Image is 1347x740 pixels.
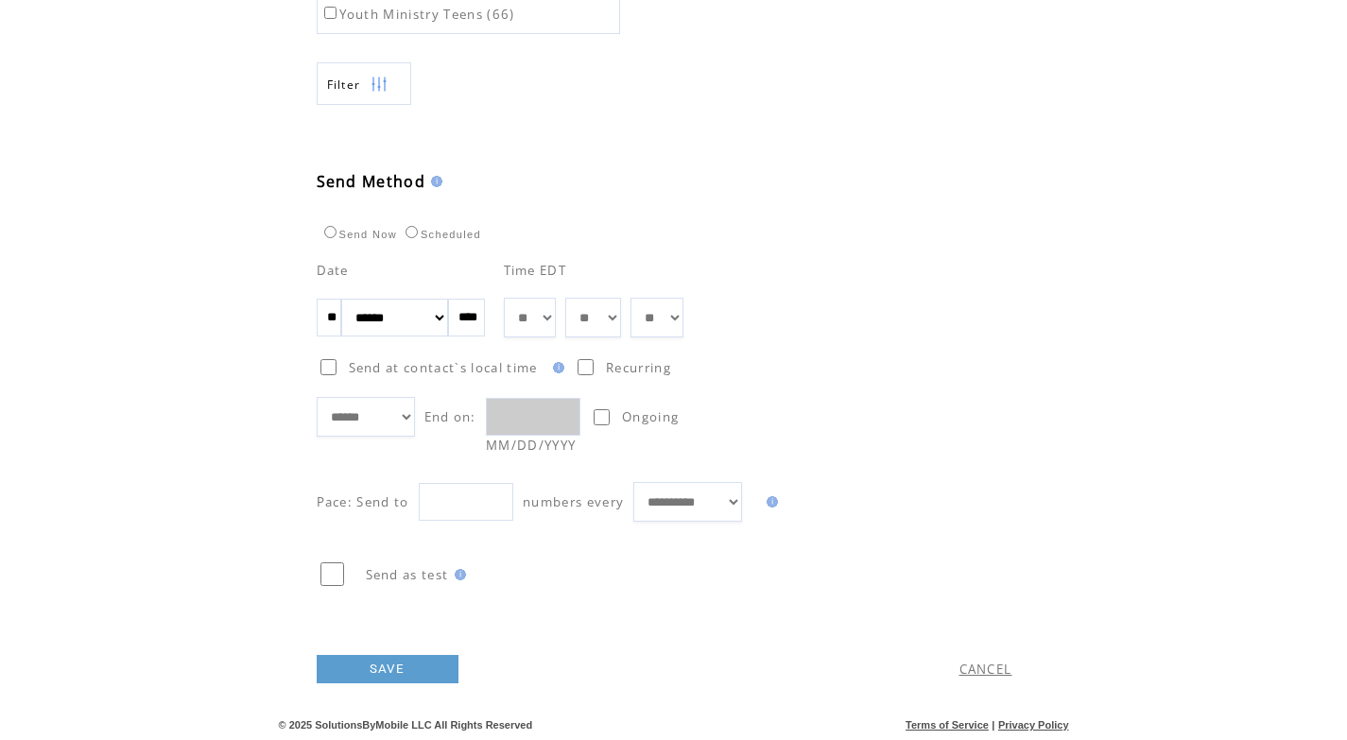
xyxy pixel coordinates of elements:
img: filters.png [371,63,388,106]
a: CANCEL [959,661,1012,678]
span: End on: [424,408,476,425]
label: Youth Ministry Teens (66) [320,6,515,23]
span: Recurring [606,359,671,376]
span: Show filters [327,77,361,93]
a: Filter [317,62,411,105]
span: © 2025 SolutionsByMobile LLC All Rights Reserved [279,719,533,731]
span: Send at contact`s local time [349,359,538,376]
label: Send Now [319,229,397,240]
span: | [992,719,994,731]
span: Send as test [366,566,449,583]
span: Pace: Send to [317,493,409,510]
a: SAVE [317,655,458,683]
label: Scheduled [401,229,481,240]
img: help.gif [761,496,778,508]
img: help.gif [547,362,564,373]
span: Ongoing [622,408,679,425]
a: Privacy Policy [998,719,1069,731]
input: Send Now [324,226,337,238]
input: Scheduled [406,226,418,238]
span: Time EDT [504,262,567,279]
img: help.gif [425,176,442,187]
span: MM/DD/YYYY [486,437,576,454]
img: help.gif [449,569,466,580]
span: Date [317,262,349,279]
span: Send Method [317,171,426,192]
input: Youth Ministry Teens (66) [324,7,337,19]
a: Terms of Service [906,719,989,731]
span: numbers every [523,493,624,510]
